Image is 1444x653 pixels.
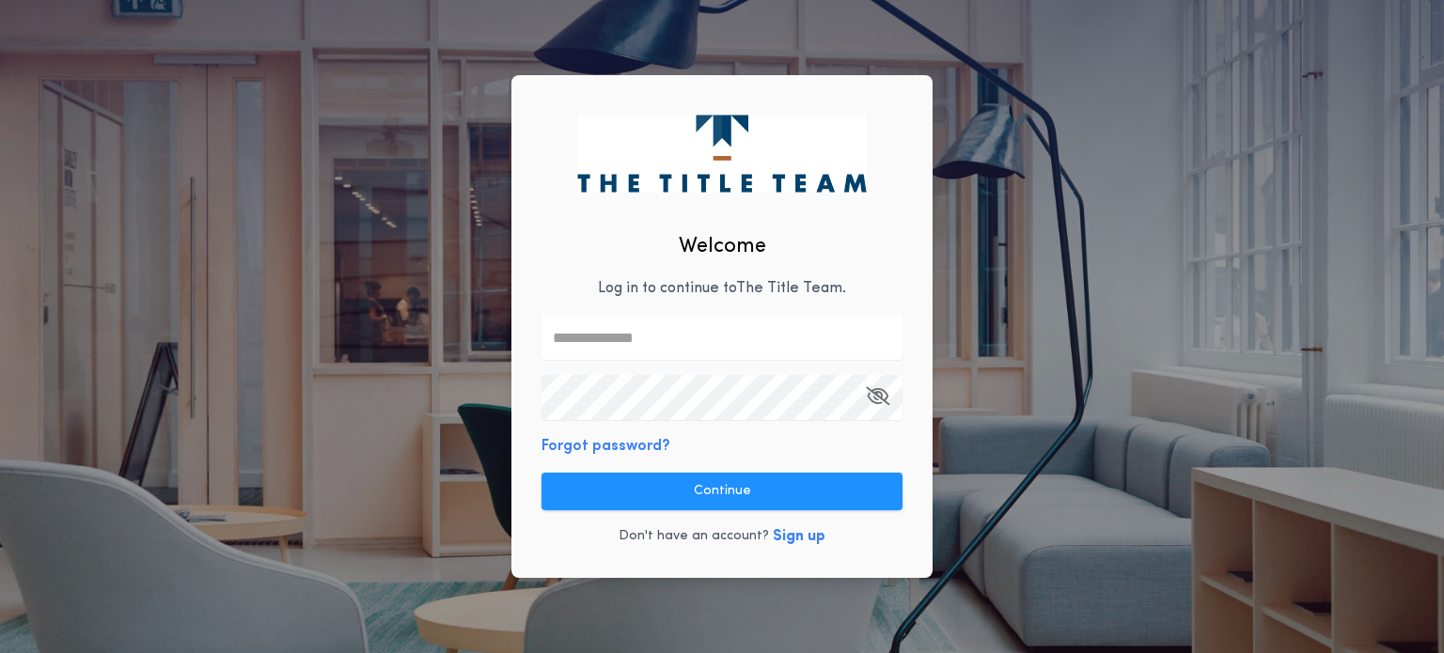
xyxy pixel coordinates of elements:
[619,527,769,546] p: Don't have an account?
[773,525,825,548] button: Sign up
[598,277,846,300] p: Log in to continue to The Title Team .
[541,473,902,510] button: Continue
[679,231,766,262] h2: Welcome
[577,115,866,192] img: logo
[541,435,670,458] button: Forgot password?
